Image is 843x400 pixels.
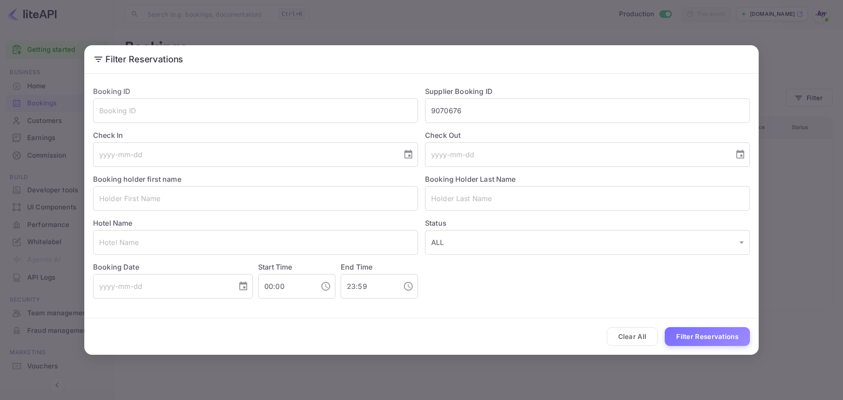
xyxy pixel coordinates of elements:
[425,230,750,255] div: ALL
[93,142,396,167] input: yyyy-mm-dd
[93,274,231,299] input: yyyy-mm-dd
[93,87,131,96] label: Booking ID
[234,277,252,295] button: Choose date
[341,274,396,299] input: hh:mm
[93,175,181,184] label: Booking holder first name
[425,218,750,228] label: Status
[400,146,417,163] button: Choose date
[317,277,335,295] button: Choose time, selected time is 12:00 AM
[93,230,418,255] input: Hotel Name
[425,142,728,167] input: yyyy-mm-dd
[84,45,759,73] h2: Filter Reservations
[93,98,418,123] input: Booking ID
[341,263,372,271] label: End Time
[400,277,417,295] button: Choose time, selected time is 11:59 PM
[425,186,750,211] input: Holder Last Name
[425,87,493,96] label: Supplier Booking ID
[731,146,749,163] button: Choose date
[93,130,418,141] label: Check In
[425,98,750,123] input: Supplier Booking ID
[258,274,313,299] input: hh:mm
[607,327,658,346] button: Clear All
[93,219,133,227] label: Hotel Name
[425,175,516,184] label: Booking Holder Last Name
[665,327,750,346] button: Filter Reservations
[425,130,750,141] label: Check Out
[93,262,253,272] label: Booking Date
[258,263,292,271] label: Start Time
[93,186,418,211] input: Holder First Name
